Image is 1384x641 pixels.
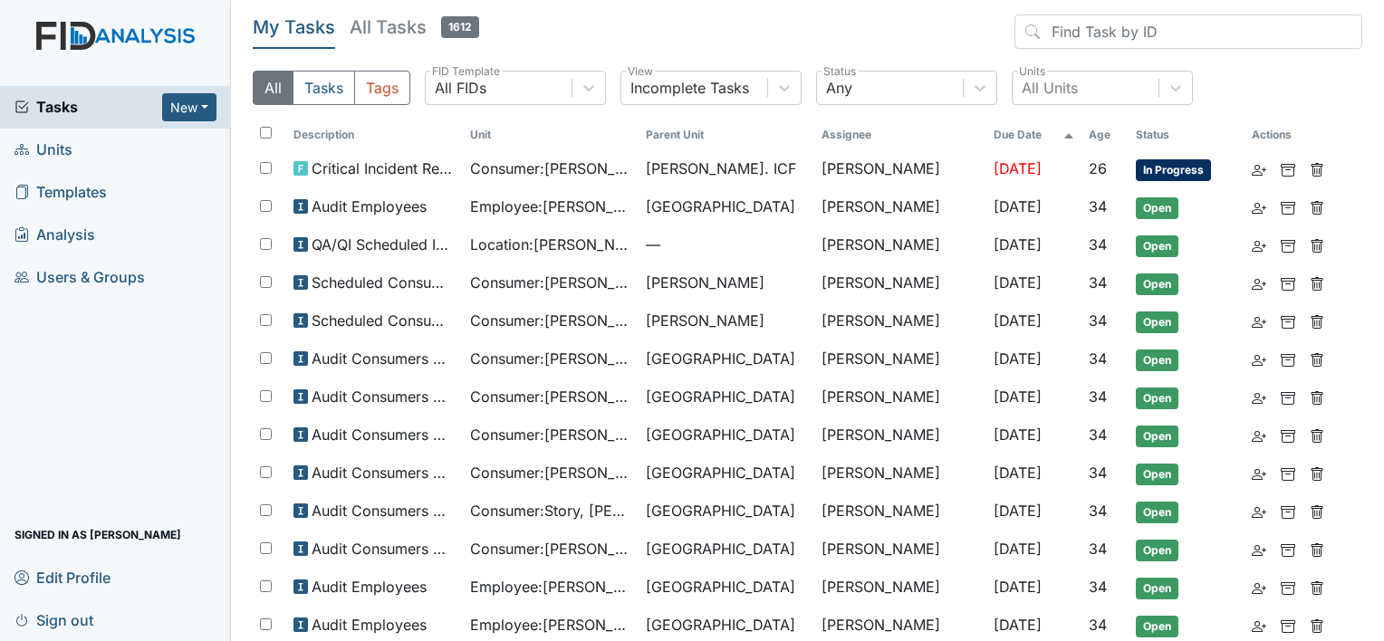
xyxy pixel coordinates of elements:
span: Open [1136,387,1178,409]
h5: All Tasks [350,14,479,40]
span: 34 [1089,578,1107,596]
a: Delete [1310,500,1324,521]
span: Audit Consumers Charts [312,538,455,560]
span: Audit Employees [312,576,427,598]
span: 34 [1089,502,1107,520]
td: [PERSON_NAME] [814,569,986,607]
span: 34 [1089,349,1107,368]
a: Archive [1281,386,1295,407]
div: Type filter [253,71,410,105]
td: [PERSON_NAME] [814,340,986,378]
span: Open [1136,502,1178,523]
td: [PERSON_NAME] [814,378,986,416]
span: [GEOGRAPHIC_DATA] [646,538,795,560]
th: Toggle SortBy [639,120,814,150]
span: 34 [1089,197,1107,215]
span: Consumer : [PERSON_NAME] [470,538,631,560]
span: 34 [1089,426,1107,444]
span: Open [1136,349,1178,371]
a: Delete [1310,348,1324,369]
a: Archive [1281,234,1295,255]
span: Consumer : [PERSON_NAME] [470,272,631,293]
span: Employee : [PERSON_NAME] [470,614,631,636]
th: Toggle SortBy [1129,120,1245,150]
a: Archive [1281,310,1295,331]
span: 34 [1089,387,1107,406]
span: Open [1136,197,1178,219]
span: Audit Consumers Charts [312,386,455,407]
span: Open [1136,311,1178,333]
h5: My Tasks [253,14,335,40]
span: Employee : [PERSON_NAME] [470,196,631,217]
span: Users & Groups [14,263,145,292]
th: Toggle SortBy [1081,120,1129,150]
span: Audit Consumers Charts [312,348,455,369]
a: Delete [1310,614,1324,636]
span: Templates [14,178,107,206]
a: Archive [1281,576,1295,598]
span: Signed in as [PERSON_NAME] [14,521,181,549]
span: [GEOGRAPHIC_DATA] [646,196,795,217]
div: All Units [1022,77,1078,99]
button: Tasks [293,71,355,105]
th: Toggle SortBy [986,120,1081,150]
a: Archive [1281,424,1295,445]
td: [PERSON_NAME] [814,226,986,264]
span: [GEOGRAPHIC_DATA] [646,500,795,521]
span: 34 [1089,235,1107,254]
span: [GEOGRAPHIC_DATA] [646,348,795,369]
a: Archive [1281,462,1295,483]
span: Sign out [14,606,93,634]
span: Open [1136,578,1178,599]
span: Analysis [14,221,95,249]
span: — [646,234,807,255]
a: Archive [1281,158,1295,179]
span: [PERSON_NAME] [646,272,764,293]
span: [DATE] [994,426,1042,444]
span: [GEOGRAPHIC_DATA] [646,614,795,636]
div: Any [826,77,852,99]
span: [GEOGRAPHIC_DATA] [646,386,795,407]
button: New [162,93,216,121]
a: Delete [1310,386,1324,407]
span: Consumer : [PERSON_NAME] [470,386,631,407]
input: Toggle All Rows Selected [260,127,272,139]
td: [PERSON_NAME] [814,531,986,569]
td: [PERSON_NAME] [814,150,986,188]
td: [PERSON_NAME] [814,416,986,454]
td: [PERSON_NAME] [814,493,986,531]
span: Consumer : [PERSON_NAME] [470,348,631,369]
a: Archive [1281,196,1295,217]
a: Delete [1310,462,1324,483]
span: [DATE] [994,464,1042,482]
span: Consumer : Story, [PERSON_NAME] [470,500,631,521]
span: Units [14,136,72,164]
td: [PERSON_NAME] [814,188,986,226]
span: [DATE] [994,235,1042,254]
td: [PERSON_NAME] [814,454,986,493]
span: [DATE] [994,387,1042,406]
span: [DATE] [994,616,1042,634]
a: Delete [1310,576,1324,598]
a: Delete [1310,158,1324,179]
span: 1612 [441,16,479,38]
a: Archive [1281,614,1295,636]
span: Location : [PERSON_NAME] [470,234,631,255]
span: Consumer : [PERSON_NAME] [470,462,631,483]
span: Edit Profile [14,563,111,591]
span: Audit Consumers Charts [312,462,455,483]
span: Scheduled Consumer Chart Review [312,310,455,331]
span: [GEOGRAPHIC_DATA] [646,462,795,483]
a: Tasks [14,96,162,118]
span: [DATE] [994,197,1042,215]
span: Scheduled Consumer Chart Review [312,272,455,293]
span: 26 [1089,159,1107,177]
span: Critical Incident Report [312,158,455,179]
span: [PERSON_NAME]. ICF [646,158,796,179]
div: Incomplete Tasks [630,77,749,99]
a: Archive [1281,500,1295,521]
span: Employee : [PERSON_NAME] [470,576,631,598]
button: All [253,71,293,105]
span: [GEOGRAPHIC_DATA] [646,576,795,598]
span: Open [1136,464,1178,485]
